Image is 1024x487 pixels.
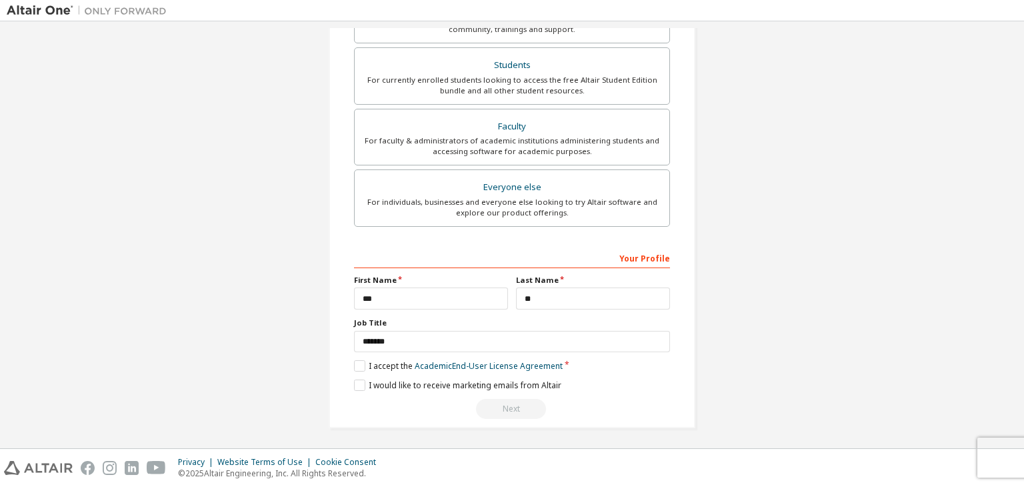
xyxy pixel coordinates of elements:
[125,461,139,475] img: linkedin.svg
[4,461,73,475] img: altair_logo.svg
[354,360,563,372] label: I accept the
[315,457,384,468] div: Cookie Consent
[217,457,315,468] div: Website Terms of Use
[354,399,670,419] div: Read and acccept EULA to continue
[363,135,661,157] div: For faculty & administrators of academic institutions administering students and accessing softwa...
[103,461,117,475] img: instagram.svg
[363,178,661,197] div: Everyone else
[415,360,563,372] a: Academic End-User License Agreement
[354,247,670,268] div: Your Profile
[363,117,661,136] div: Faculty
[354,318,670,328] label: Job Title
[363,75,661,96] div: For currently enrolled students looking to access the free Altair Student Edition bundle and all ...
[178,457,217,468] div: Privacy
[178,468,384,479] p: © 2025 Altair Engineering, Inc. All Rights Reserved.
[147,461,166,475] img: youtube.svg
[363,197,661,218] div: For individuals, businesses and everyone else looking to try Altair software and explore our prod...
[7,4,173,17] img: Altair One
[354,275,508,286] label: First Name
[81,461,95,475] img: facebook.svg
[354,380,561,391] label: I would like to receive marketing emails from Altair
[516,275,670,286] label: Last Name
[363,56,661,75] div: Students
